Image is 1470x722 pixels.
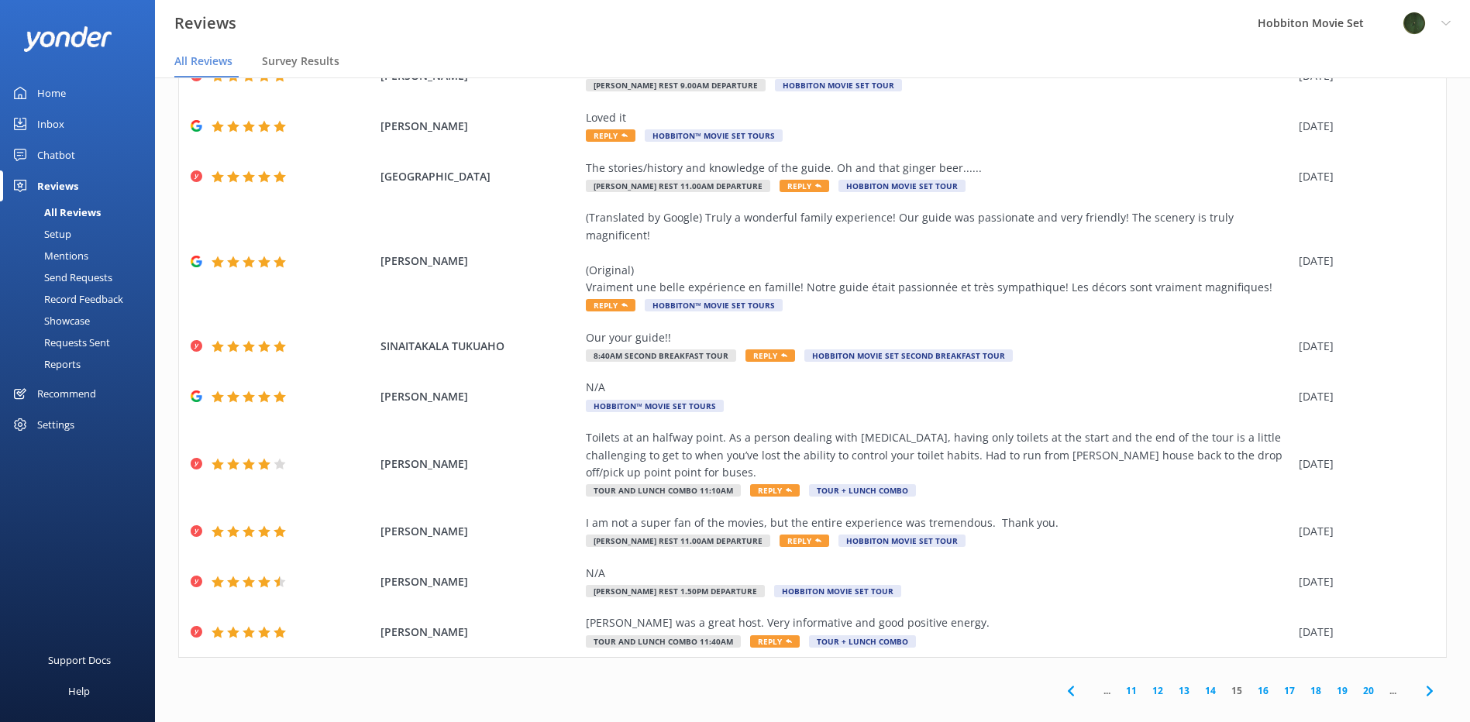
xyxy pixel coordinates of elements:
span: [PERSON_NAME] [380,456,578,473]
span: [PERSON_NAME] [380,523,578,540]
span: Tour and Lunch Combo 11:10am [586,484,741,497]
a: Mentions [9,245,155,266]
span: [PERSON_NAME] [380,118,578,135]
div: [DATE] [1299,523,1427,540]
div: Settings [37,409,74,440]
span: Reply [750,635,800,648]
div: Home [37,77,66,108]
div: [DATE] [1299,118,1427,135]
div: Help [68,676,90,707]
div: [DATE] [1299,456,1427,473]
a: Reports [9,353,155,375]
a: Showcase [9,310,155,332]
span: Hobbiton Movie Set Tour [775,79,902,91]
a: 13 [1171,683,1197,698]
span: [PERSON_NAME] Rest 11.00am Departure [586,180,770,192]
span: Tour and Lunch Combo 11:40am [586,635,741,648]
span: Hobbiton™ Movie Set Tours [586,400,724,412]
div: The stories/history and knowledge of the guide. Oh and that ginger beer...... [586,160,1291,177]
span: [PERSON_NAME] Rest 11.00am Departure [586,535,770,547]
a: Requests Sent [9,332,155,353]
span: [PERSON_NAME] [380,573,578,590]
span: [PERSON_NAME] [380,388,578,405]
div: [DATE] [1299,168,1427,185]
span: Survey Results [262,53,339,69]
div: Mentions [9,245,88,266]
span: Tour + Lunch Combo [809,484,916,497]
span: Hobbiton™ Movie Set Tours [645,129,783,142]
span: Reply [780,180,829,192]
span: Hobbiton™ Movie Set Tours [645,299,783,311]
span: Reply [780,535,829,547]
div: N/A [586,565,1291,582]
a: 14 [1197,683,1224,698]
span: 8:40am Second Breakfast Tour [586,349,736,362]
span: Hobbiton Movie Set Tour [838,180,966,192]
div: Reports [9,353,81,375]
div: [PERSON_NAME] was a great host. Very informative and good positive energy. [586,614,1291,631]
a: 16 [1250,683,1276,698]
div: Our your guide!! [586,329,1291,346]
span: Reply [750,484,800,497]
div: Showcase [9,310,90,332]
div: I am not a super fan of the movies, but the entire experience was tremendous. Thank you. [586,514,1291,531]
a: 19 [1329,683,1355,698]
span: [PERSON_NAME] [380,253,578,270]
div: Recommend [37,378,96,409]
div: [DATE] [1299,624,1427,641]
img: yonder-white-logo.png [23,26,112,52]
a: 11 [1118,683,1145,698]
span: [PERSON_NAME] Rest 1.50pm Departure [586,585,765,597]
h3: Reviews [174,11,236,36]
span: [GEOGRAPHIC_DATA] [380,168,578,185]
span: Hobbiton Movie Set Tour [774,585,901,597]
div: Requests Sent [9,332,110,353]
div: Toilets at an halfway point. As a person dealing with [MEDICAL_DATA], having only toilets at the ... [586,429,1291,481]
span: Reply [586,129,635,142]
div: All Reviews [9,201,101,223]
img: 34-1720495293.png [1403,12,1426,35]
div: Setup [9,223,71,245]
span: SINAITAKALA TUKUAHO [380,338,578,355]
span: [PERSON_NAME] [380,624,578,641]
span: Hobbiton Movie Set Second Breakfast Tour [804,349,1013,362]
a: 17 [1276,683,1303,698]
span: [PERSON_NAME] Rest 9.00am Departure [586,79,766,91]
a: 18 [1303,683,1329,698]
a: All Reviews [9,201,155,223]
div: Send Requests [9,266,112,288]
div: (Translated by Google) Truly a wonderful family experience! Our guide was passionate and very fri... [586,209,1291,296]
div: Loved it [586,109,1291,126]
div: [DATE] [1299,573,1427,590]
span: Reply [586,299,635,311]
div: [DATE] [1299,388,1427,405]
a: 12 [1145,683,1171,698]
span: Hobbiton Movie Set Tour [838,535,966,547]
div: Reviews [37,170,78,201]
div: Record Feedback [9,288,123,310]
div: N/A [586,379,1291,396]
div: [DATE] [1299,338,1427,355]
a: 20 [1355,683,1382,698]
a: Setup [9,223,155,245]
span: ... [1382,683,1404,698]
a: Send Requests [9,266,155,288]
a: 15 [1224,683,1250,698]
div: Chatbot [37,139,75,170]
span: Tour + Lunch Combo [809,635,916,648]
span: ... [1096,683,1118,698]
span: All Reviews [174,53,232,69]
div: [DATE] [1299,253,1427,270]
span: Reply [745,349,795,362]
div: Support Docs [48,645,111,676]
div: Inbox [37,108,64,139]
a: Record Feedback [9,288,155,310]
